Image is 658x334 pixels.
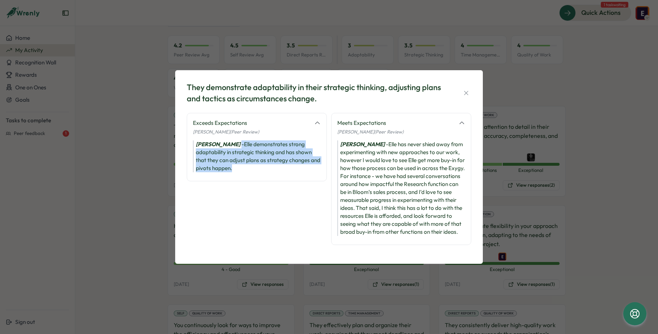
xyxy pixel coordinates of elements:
[187,82,444,104] div: They demonstrate adaptability in their strategic thinking, adjusting plans and tactics as circums...
[337,129,404,135] span: [PERSON_NAME] (Peer Review)
[337,140,465,236] div: - Elle has never shied away from experimenting with new approaches to our work, however I would l...
[193,140,321,172] div: - Elle demonstrates strong adaptability in strategic thinking and has shown that they can adjust ...
[340,141,385,148] i: [PERSON_NAME]
[193,119,310,127] div: Exceeds Expectations
[193,129,259,135] span: [PERSON_NAME] (Peer Review)
[196,141,240,148] i: [PERSON_NAME]
[337,119,454,127] div: Meets Expectations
